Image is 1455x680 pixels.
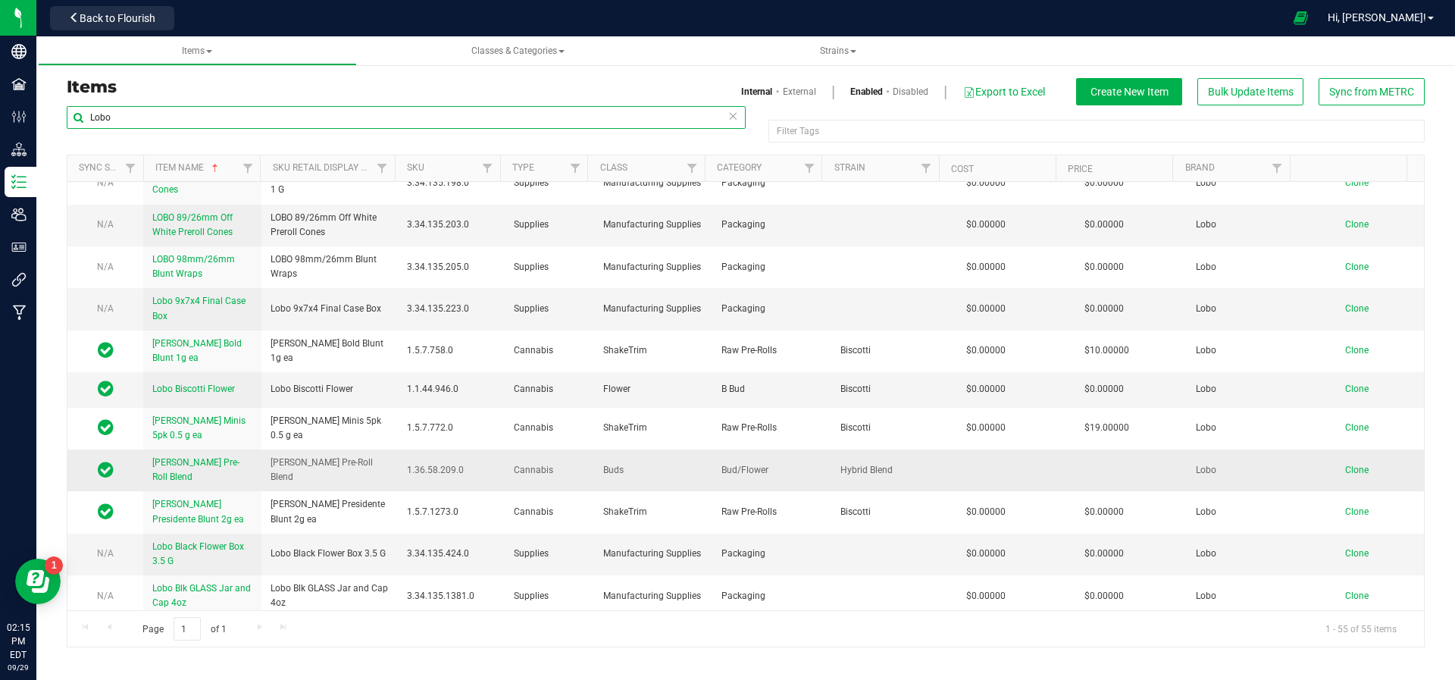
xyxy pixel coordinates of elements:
[407,547,496,561] span: 3.34.135.424.0
[796,155,821,181] a: Filter
[7,621,30,662] p: 02:15 PM EDT
[1196,260,1296,274] span: Lobo
[1077,417,1137,439] span: $19.00000
[959,214,1013,236] span: $0.00000
[11,77,27,92] inline-svg: Facilities
[514,343,584,358] span: Cannabis
[514,505,584,519] span: Cannabis
[271,168,389,197] span: LOBO 84mm Pre-Roll Cones 1 G
[1196,302,1296,316] span: Lobo
[514,302,584,316] span: Supplies
[155,162,221,173] a: Item Name
[680,155,705,181] a: Filter
[1345,384,1369,394] span: Clone
[271,547,386,561] span: Lobo Black Flower Box 3.5 G
[1077,256,1131,278] span: $0.00000
[182,45,212,56] span: Items
[721,382,821,396] span: B Bud
[721,421,821,435] span: Raw Pre-Rolls
[271,414,389,443] span: [PERSON_NAME] Minis 5pk 0.5 g ea
[562,155,587,181] a: Filter
[840,421,940,435] span: Biscotti
[11,305,27,320] inline-svg: Manufacturing
[603,343,703,358] span: ShakeTrim
[1345,506,1369,517] span: Clone
[1196,505,1296,519] span: Lobo
[603,421,703,435] span: ShakeTrim
[514,260,584,274] span: Supplies
[1196,382,1296,396] span: Lobo
[152,540,252,569] a: Lobo Black Flower Box 3.5 G
[1345,548,1369,559] span: Clone
[152,337,252,365] a: [PERSON_NAME] Bold Blunt 1g ea
[11,109,27,124] inline-svg: Configuration
[45,556,63,575] iframe: Resource center unread badge
[471,45,565,56] span: Classes & Categories
[152,168,252,197] a: LOBO 84mm Pre-Roll Cones
[1077,172,1131,194] span: $0.00000
[130,617,239,641] span: Page of 1
[1264,155,1289,181] a: Filter
[959,417,1013,439] span: $0.00000
[1196,343,1296,358] span: Lobo
[514,421,584,435] span: Cannabis
[407,302,496,316] span: 3.34.135.223.0
[1345,422,1384,433] a: Clone
[959,298,1013,320] span: $0.00000
[97,548,114,559] span: N/A
[1076,78,1182,105] button: Create New Item
[1196,547,1296,561] span: Lobo
[1345,262,1369,272] span: Clone
[1345,345,1369,356] span: Clone
[1077,298,1131,320] span: $0.00000
[1077,340,1137,362] span: $10.00000
[370,155,395,181] a: Filter
[11,240,27,255] inline-svg: User Roles
[1196,176,1296,190] span: Lobo
[407,589,496,603] span: 3.34.135.1381.0
[271,581,389,610] span: Lobo Blk GLASS Jar and Cap 4oz
[1345,345,1384,356] a: Clone
[1313,617,1409,640] span: 1 - 55 of 55 items
[98,459,114,481] span: In Sync
[1345,422,1369,433] span: Clone
[11,207,27,222] inline-svg: Users
[727,106,738,126] span: Clear
[1185,162,1215,173] a: Brand
[98,340,114,361] span: In Sync
[959,256,1013,278] span: $0.00000
[407,218,496,232] span: 3.34.135.203.0
[1077,378,1131,400] span: $0.00000
[1345,303,1369,314] span: Clone
[514,463,584,478] span: Cannabis
[1345,177,1384,188] a: Clone
[271,211,389,240] span: LOBO 89/26mm Off White Preroll Cones
[834,162,865,173] a: Strain
[271,382,353,396] span: Lobo Biscotti Flower
[959,172,1013,194] span: $0.00000
[959,585,1013,607] span: $0.00000
[67,78,734,96] h3: Items
[271,456,389,484] span: [PERSON_NAME] Pre-Roll Blend
[152,414,252,443] a: [PERSON_NAME] Minis 5pk 0.5 g ea
[97,177,114,188] span: N/A
[717,162,762,173] a: Category
[271,252,389,281] span: LOBO 98mm/26mm Blunt Wraps
[850,85,883,99] a: Enabled
[11,142,27,157] inline-svg: Distribution
[152,212,233,237] span: LOBO 89/26mm Off White Preroll Cones
[600,162,627,173] a: Class
[11,44,27,59] inline-svg: Company
[959,340,1013,362] span: $0.00000
[893,85,928,99] a: Disabled
[1345,506,1384,517] a: Clone
[1345,262,1384,272] a: Clone
[721,302,821,316] span: Packaging
[152,338,242,363] span: [PERSON_NAME] Bold Blunt 1g ea
[721,218,821,232] span: Packaging
[273,162,386,173] a: Sku Retail Display Name
[79,162,137,173] a: Sync Status
[1077,501,1131,523] span: $0.00000
[407,343,496,358] span: 1.5.7.758.0
[7,662,30,673] p: 09/29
